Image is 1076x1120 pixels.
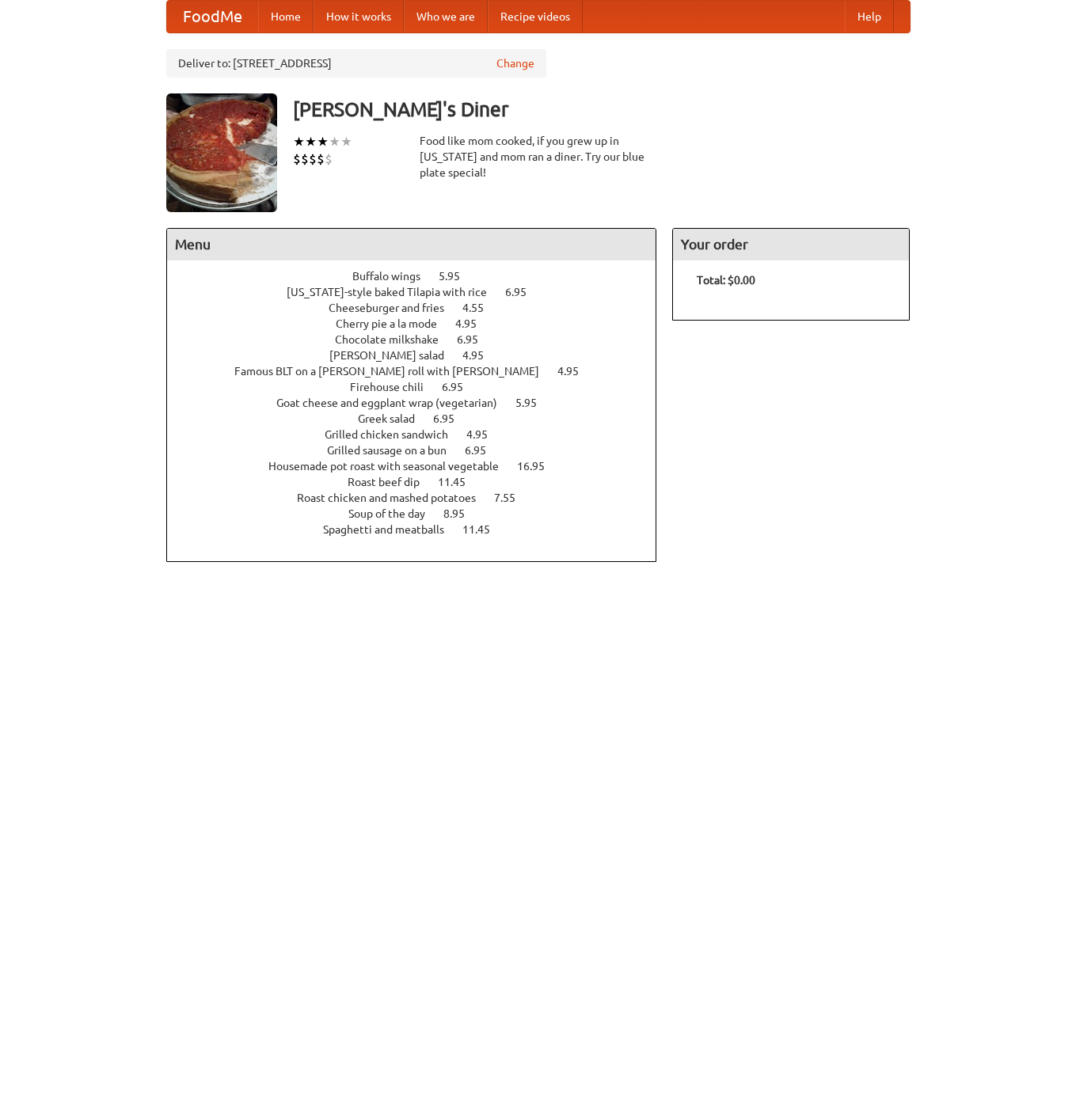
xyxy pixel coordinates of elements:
[276,397,566,409] a: Goat cheese and eggplant wrap (vegetarian) 5.95
[336,317,453,330] span: Cherry pie a la mode
[462,349,500,362] span: 4.95
[350,381,492,393] a: Firehouse chili 6.95
[325,428,517,441] a: Grilled chicken sandwich 4.95
[515,397,553,409] span: 5.95
[268,460,515,473] span: Housemade pot roast with seasonal vegetable
[352,270,436,283] span: Buffalo wings
[845,1,894,32] a: Help
[297,492,545,504] a: Roast chicken and mashed potatoes 7.55
[348,476,495,488] a: Roast beef dip 11.45
[234,365,608,378] a: Famous BLT on a [PERSON_NAME] roll with [PERSON_NAME] 4.95
[505,286,542,298] span: 6.95
[297,492,492,504] span: Roast chicken and mashed potatoes
[462,523,506,536] span: 11.45
[325,150,333,168] li: $
[420,133,657,180] div: Food like mom cooked, if you grew up in [US_STATE] and mom ran a diner. Try our blue plate special!
[358,412,484,425] a: Greek salad 6.95
[348,507,441,520] span: Soup of the day
[488,1,583,32] a: Recipe videos
[439,270,476,283] span: 5.95
[276,397,513,409] span: Goat cheese and eggplant wrap (vegetarian)
[234,365,555,378] span: Famous BLT on a [PERSON_NAME] roll with [PERSON_NAME]
[268,460,574,473] a: Housemade pot roast with seasonal vegetable 16.95
[167,229,656,260] h4: Menu
[317,150,325,168] li: $
[433,412,470,425] span: 6.95
[335,333,508,346] a: Chocolate milkshake 6.95
[340,133,352,150] li: ★
[287,286,556,298] a: [US_STATE]-style baked Tilapia with rice 6.95
[325,428,464,441] span: Grilled chicken sandwich
[496,55,534,71] a: Change
[327,444,515,457] a: Grilled sausage on a bun 6.95
[329,349,513,362] a: [PERSON_NAME] salad 4.95
[329,302,513,314] a: Cheeseburger and fries 4.55
[329,133,340,150] li: ★
[287,286,503,298] span: [US_STATE]-style baked Tilapia with rice
[166,93,277,212] img: angular.jpg
[293,150,301,168] li: $
[557,365,595,378] span: 4.95
[348,476,435,488] span: Roast beef dip
[348,507,494,520] a: Soup of the day 8.95
[494,492,531,504] span: 7.55
[327,444,462,457] span: Grilled sausage on a bun
[301,150,309,168] li: $
[404,1,488,32] a: Who we are
[329,302,460,314] span: Cheeseburger and fries
[335,333,454,346] span: Chocolate milkshake
[293,133,305,150] li: ★
[358,412,431,425] span: Greek salad
[697,274,755,287] b: Total: $0.00
[166,49,546,78] div: Deliver to: [STREET_ADDRESS]
[258,1,314,32] a: Home
[457,333,494,346] span: 6.95
[352,270,489,283] a: Buffalo wings 5.95
[167,1,258,32] a: FoodMe
[323,523,519,536] a: Spaghetti and meatballs 11.45
[466,428,504,441] span: 4.95
[323,523,460,536] span: Spaghetti and meatballs
[329,349,460,362] span: [PERSON_NAME] salad
[438,476,481,488] span: 11.45
[443,507,481,520] span: 8.95
[517,460,561,473] span: 16.95
[317,133,329,150] li: ★
[442,381,479,393] span: 6.95
[305,133,317,150] li: ★
[293,93,911,125] h3: [PERSON_NAME]'s Diner
[673,229,909,260] h4: Your order
[465,444,502,457] span: 6.95
[455,317,492,330] span: 4.95
[462,302,500,314] span: 4.55
[314,1,404,32] a: How it works
[350,381,439,393] span: Firehouse chili
[309,150,317,168] li: $
[336,317,506,330] a: Cherry pie a la mode 4.95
